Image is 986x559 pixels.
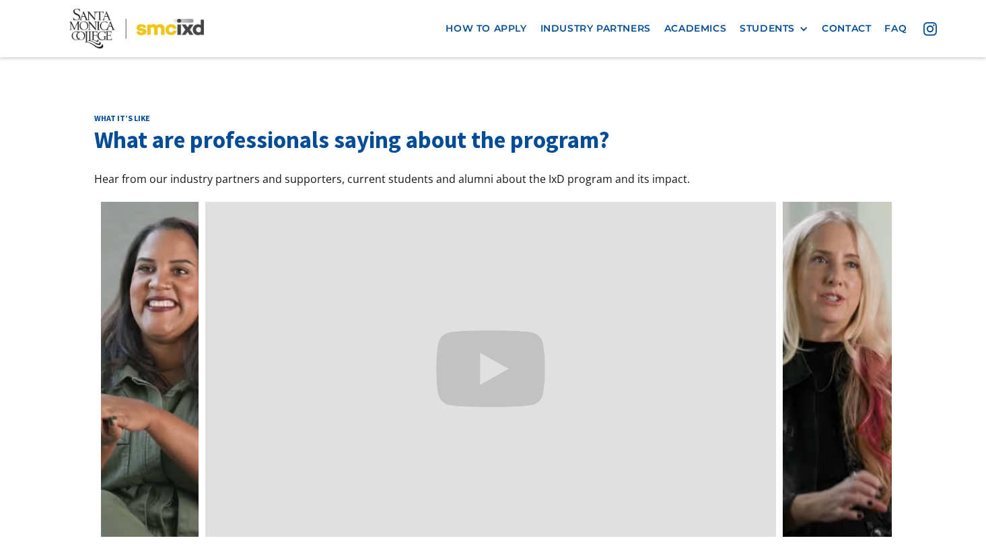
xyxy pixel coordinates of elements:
[94,113,892,124] h2: What it’s like
[94,124,892,157] h3: What are professionals saying about the program?
[94,170,892,188] p: Hear from our industry partners and supporters, current students and alumni about the IxD program...
[815,16,878,41] a: contact
[534,16,658,41] a: industry partners
[69,9,204,48] img: Santa Monica College - SMC IxD logo
[439,16,533,41] a: how to apply
[740,23,808,34] div: STUDENTS
[923,22,937,36] img: icon - instagram
[205,202,775,537] iframe: IxD Joey and Sheila
[740,23,795,34] div: STUDENTS
[658,16,733,41] a: Academics
[878,16,913,41] a: faq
